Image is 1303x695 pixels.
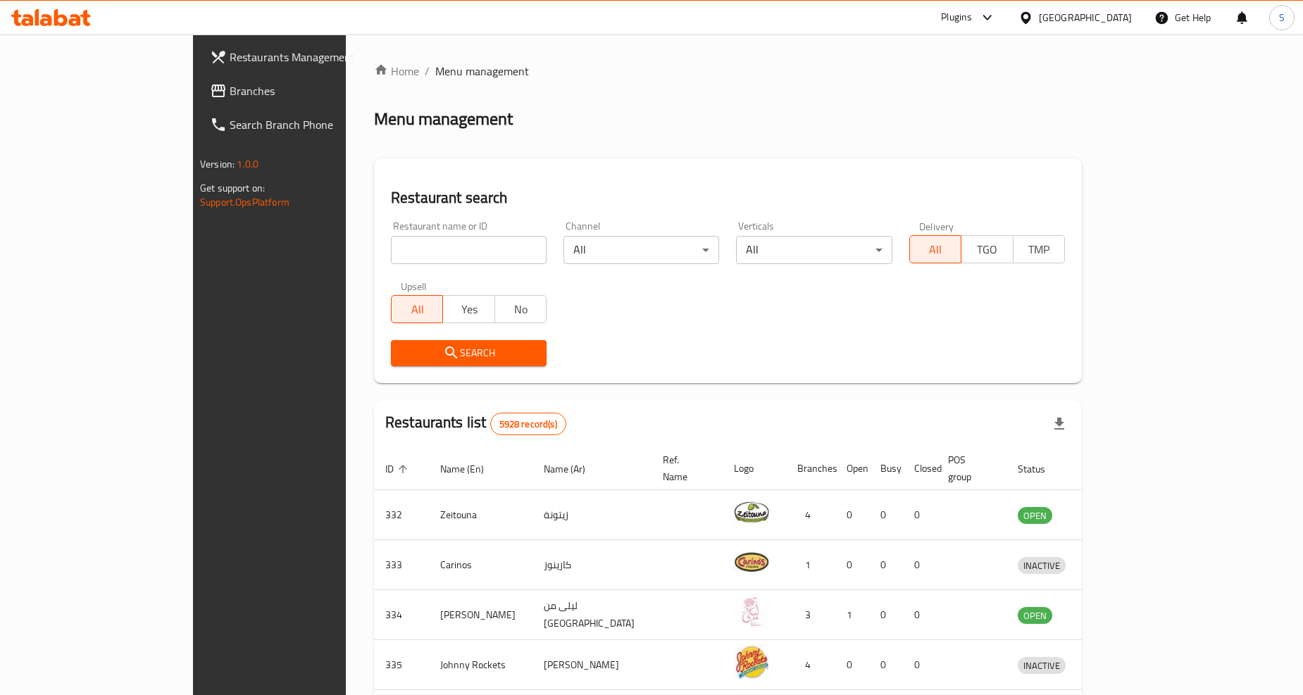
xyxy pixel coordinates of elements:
[948,451,990,485] span: POS group
[663,451,706,485] span: Ref. Name
[1018,607,1052,624] div: OPEN
[230,116,399,133] span: Search Branch Phone
[1013,235,1065,263] button: TMP
[734,494,769,530] img: Zeitouna
[391,187,1065,208] h2: Restaurant search
[200,179,265,197] span: Get support on:
[786,447,835,490] th: Branches
[736,236,892,264] div: All
[967,239,1007,260] span: TGO
[903,490,937,540] td: 0
[903,640,937,690] td: 0
[494,295,547,323] button: No
[563,236,719,264] div: All
[385,461,412,477] span: ID
[723,447,786,490] th: Logo
[402,344,535,362] span: Search
[401,281,427,291] label: Upsell
[903,540,937,590] td: 0
[1018,461,1064,477] span: Status
[429,640,532,690] td: Johnny Rockets
[835,590,869,640] td: 1
[916,239,956,260] span: All
[200,155,235,173] span: Version:
[429,540,532,590] td: Carinos
[869,447,903,490] th: Busy
[835,540,869,590] td: 0
[391,295,443,323] button: All
[440,461,502,477] span: Name (En)
[835,447,869,490] th: Open
[391,340,547,366] button: Search
[532,590,651,640] td: ليلى من [GEOGRAPHIC_DATA]
[429,490,532,540] td: Zeitouna
[1039,10,1132,25] div: [GEOGRAPHIC_DATA]
[199,74,411,108] a: Branches
[199,108,411,142] a: Search Branch Phone
[200,193,289,211] a: Support.OpsPlatform
[230,82,399,99] span: Branches
[1018,657,1066,674] div: INACTIVE
[449,299,489,320] span: Yes
[1018,608,1052,624] span: OPEN
[1018,558,1066,574] span: INACTIVE
[869,540,903,590] td: 0
[835,640,869,690] td: 0
[237,155,258,173] span: 1.0.0
[491,418,566,431] span: 5928 record(s)
[532,640,651,690] td: [PERSON_NAME]
[1042,407,1076,441] div: Export file
[544,461,604,477] span: Name (Ar)
[1018,557,1066,574] div: INACTIVE
[435,63,529,80] span: Menu management
[909,235,961,263] button: All
[374,108,513,130] h2: Menu management
[919,221,954,231] label: Delivery
[1018,658,1066,674] span: INACTIVE
[786,590,835,640] td: 3
[1019,239,1059,260] span: TMP
[501,299,541,320] span: No
[869,490,903,540] td: 0
[903,447,937,490] th: Closed
[429,590,532,640] td: [PERSON_NAME]
[490,413,566,435] div: Total records count
[532,490,651,540] td: زيتونة
[385,412,566,435] h2: Restaurants list
[786,490,835,540] td: 4
[230,49,399,65] span: Restaurants Management
[903,590,937,640] td: 0
[425,63,430,80] li: /
[869,640,903,690] td: 0
[961,235,1013,263] button: TGO
[374,63,1082,80] nav: breadcrumb
[941,9,972,26] div: Plugins
[1018,508,1052,524] span: OPEN
[835,490,869,540] td: 0
[734,594,769,630] img: Leila Min Lebnan
[786,640,835,690] td: 4
[532,540,651,590] td: كارينوز
[391,236,547,264] input: Search for restaurant name or ID..
[734,544,769,580] img: Carinos
[397,299,437,320] span: All
[442,295,494,323] button: Yes
[1018,507,1052,524] div: OPEN
[199,40,411,74] a: Restaurants Management
[1279,10,1285,25] span: S
[786,540,835,590] td: 1
[734,644,769,680] img: Johnny Rockets
[869,590,903,640] td: 0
